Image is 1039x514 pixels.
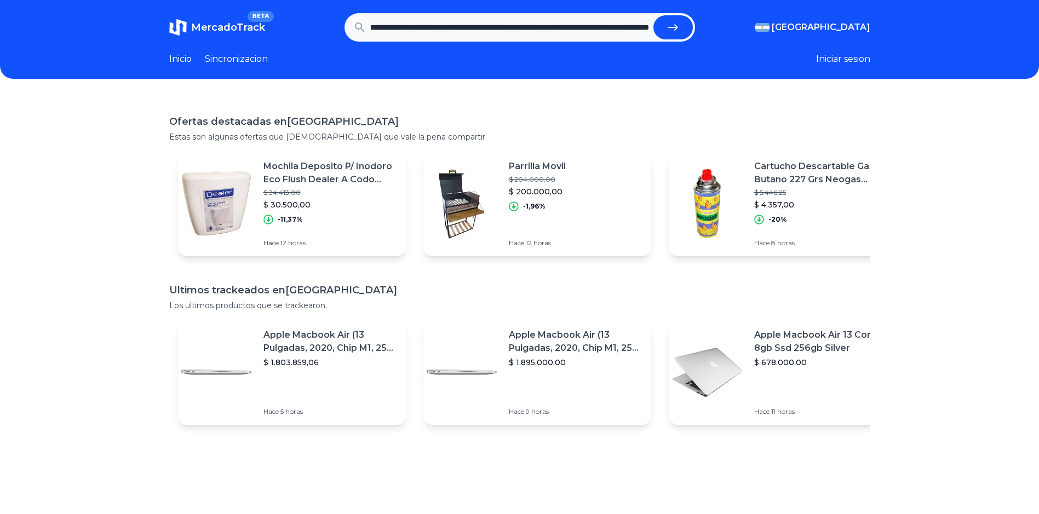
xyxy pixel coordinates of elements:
p: Hace 11 horas [754,407,888,416]
p: $ 200.000,00 [509,186,566,197]
p: Hace 9 horas [509,407,642,416]
p: Apple Macbook Air 13 Core I5 8gb Ssd 256gb Silver [754,328,888,355]
p: Hace 12 horas [263,239,397,247]
img: Featured image [669,334,745,411]
p: -20% [768,215,787,224]
p: Estas son algunas ofertas que [DEMOGRAPHIC_DATA] que vale la pena compartir. [169,131,870,142]
p: Hace 12 horas [509,239,566,247]
img: Featured image [178,165,255,242]
p: $ 1.895.000,00 [509,357,642,368]
p: $ 34.413,00 [263,188,397,197]
p: $ 4.357,00 [754,199,888,210]
a: Sincronizacion [205,53,268,66]
p: $ 204.000,00 [509,175,566,184]
p: Hace 5 horas [263,407,397,416]
a: Inicio [169,53,192,66]
span: BETA [248,11,273,22]
a: MercadoTrackBETA [169,19,265,36]
button: [GEOGRAPHIC_DATA] [755,21,870,34]
p: Cartucho Descartable Gas Butano 227 Grs Neogas 11129/2 Mm [754,160,888,186]
p: Mochila Deposito P/ Inodoro Eco Flush Dealer A Codo Completa [263,160,397,186]
p: $ 30.500,00 [263,199,397,210]
a: Featured imageApple Macbook Air (13 Pulgadas, 2020, Chip M1, 256 Gb De Ssd, 8 Gb De Ram) - Plata$... [423,320,651,425]
span: [GEOGRAPHIC_DATA] [772,21,870,34]
p: $ 5.446,25 [754,188,888,197]
p: $ 678.000,00 [754,357,888,368]
p: Apple Macbook Air (13 Pulgadas, 2020, Chip M1, 256 Gb De Ssd, 8 Gb De Ram) - Plata [263,328,397,355]
img: Featured image [178,334,255,411]
a: Featured imageMochila Deposito P/ Inodoro Eco Flush Dealer A Codo Completa$ 34.413,00$ 30.500,00-... [178,151,406,256]
a: Featured imageParrilla Movil$ 204.000,00$ 200.000,00-1,96%Hace 12 horas [423,151,651,256]
h1: Ultimos trackeados en [GEOGRAPHIC_DATA] [169,282,870,298]
img: Featured image [669,165,745,242]
img: MercadoTrack [169,19,187,36]
img: Featured image [423,334,500,411]
p: Hace 8 horas [754,239,888,247]
h1: Ofertas destacadas en [GEOGRAPHIC_DATA] [169,114,870,129]
button: Iniciar sesion [816,53,870,66]
p: -1,96% [523,202,546,211]
p: -11,37% [278,215,303,224]
p: $ 1.803.859,06 [263,357,397,368]
a: Featured imageApple Macbook Air (13 Pulgadas, 2020, Chip M1, 256 Gb De Ssd, 8 Gb De Ram) - Plata$... [178,320,406,425]
a: Featured imageApple Macbook Air 13 Core I5 8gb Ssd 256gb Silver$ 678.000,00Hace 11 horas [669,320,897,425]
img: Argentina [755,23,770,32]
p: Apple Macbook Air (13 Pulgadas, 2020, Chip M1, 256 Gb De Ssd, 8 Gb De Ram) - Plata [509,328,642,355]
p: Los ultimos productos que se trackearon. [169,300,870,311]
span: MercadoTrack [191,21,265,33]
img: Featured image [423,165,500,242]
p: Parrilla Movil [509,160,566,173]
a: Featured imageCartucho Descartable Gas Butano 227 Grs Neogas 11129/2 Mm$ 5.446,25$ 4.357,00-20%Ha... [669,151,897,256]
